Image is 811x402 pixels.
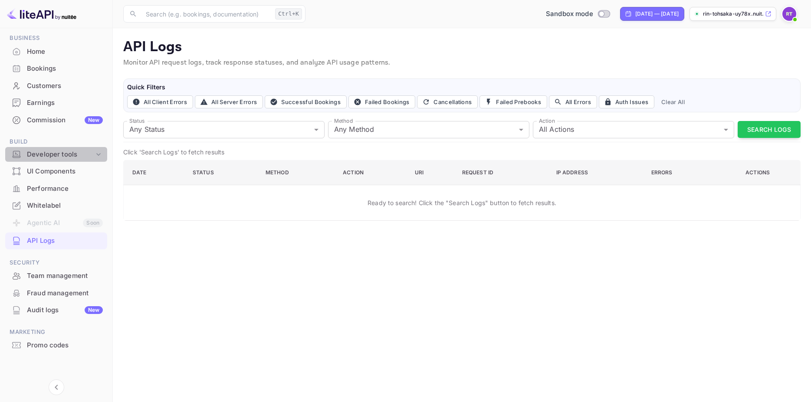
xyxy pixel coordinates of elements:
[5,147,107,162] div: Developer tools
[123,39,801,56] p: API Logs
[5,180,107,197] div: Performance
[5,60,107,76] a: Bookings
[27,288,103,298] div: Fraud management
[334,117,353,124] label: Method
[5,285,107,302] div: Fraud management
[127,82,797,92] h6: Quick Filters
[455,160,549,185] th: Request ID
[599,95,654,108] button: Auth Issues
[408,160,455,185] th: URI
[5,337,107,353] a: Promo codes
[123,121,325,138] div: Any Status
[27,271,103,281] div: Team management
[5,302,107,318] a: Audit logsNew
[5,43,107,60] div: Home
[5,197,107,214] div: Whitelabel
[549,160,644,185] th: IP Address
[5,302,107,319] div: Audit logsNew
[27,184,103,194] div: Performance
[5,78,107,95] div: Customers
[141,5,272,23] input: Search (e.g. bookings, documentation)
[123,58,801,68] p: Monitor API request logs, track response statuses, and analyze API usage patterns.
[635,10,679,18] div: [DATE] — [DATE]
[549,95,597,108] button: All Errors
[717,160,800,185] th: Actions
[368,198,556,207] p: Ready to search! Click the "Search Logs" button to fetch results.
[5,337,107,354] div: Promo codes
[5,232,107,248] a: API Logs
[542,9,613,19] div: Switch to Production mode
[348,95,416,108] button: Failed Bookings
[127,95,193,108] button: All Client Errors
[644,160,717,185] th: Errors
[5,163,107,179] a: UI Components
[336,160,408,185] th: Action
[27,236,103,246] div: API Logs
[7,7,76,21] img: LiteAPI logo
[5,327,107,337] span: Marketing
[5,60,107,77] div: Bookings
[5,137,107,147] span: Build
[27,201,103,211] div: Whitelabel
[123,147,801,157] p: Click 'Search Logs' to fetch results
[703,10,763,18] p: rin-tohsaka-uy78x.nuit...
[328,121,529,138] div: Any Method
[5,33,107,43] span: Business
[5,268,107,284] a: Team management
[533,121,734,138] div: All Actions
[129,117,144,124] label: Status
[85,116,103,124] div: New
[27,150,94,160] div: Developer tools
[5,268,107,284] div: Team management
[85,306,103,314] div: New
[275,8,302,20] div: Ctrl+K
[49,379,64,395] button: Collapse navigation
[186,160,259,185] th: Status
[27,98,103,108] div: Earnings
[5,197,107,213] a: Whitelabel
[658,95,688,108] button: Clear All
[27,115,103,125] div: Commission
[124,160,186,185] th: Date
[265,95,347,108] button: Successful Bookings
[5,112,107,128] a: CommissionNew
[27,340,103,350] div: Promo codes
[5,112,107,129] div: CommissionNew
[782,7,796,21] img: rin tohsaka
[5,78,107,94] a: Customers
[479,95,547,108] button: Failed Prebooks
[5,285,107,301] a: Fraud management
[27,167,103,176] div: UI Components
[5,180,107,196] a: Performance
[27,64,103,74] div: Bookings
[5,258,107,268] span: Security
[27,47,103,57] div: Home
[417,95,478,108] button: Cancellations
[546,9,593,19] span: Sandbox mode
[5,163,107,180] div: UI Components
[738,121,801,138] button: Search Logs
[259,160,336,185] th: Method
[27,81,103,91] div: Customers
[5,95,107,111] a: Earnings
[539,117,555,124] label: Action
[27,305,103,315] div: Audit logs
[5,43,107,59] a: Home
[195,95,263,108] button: All Server Errors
